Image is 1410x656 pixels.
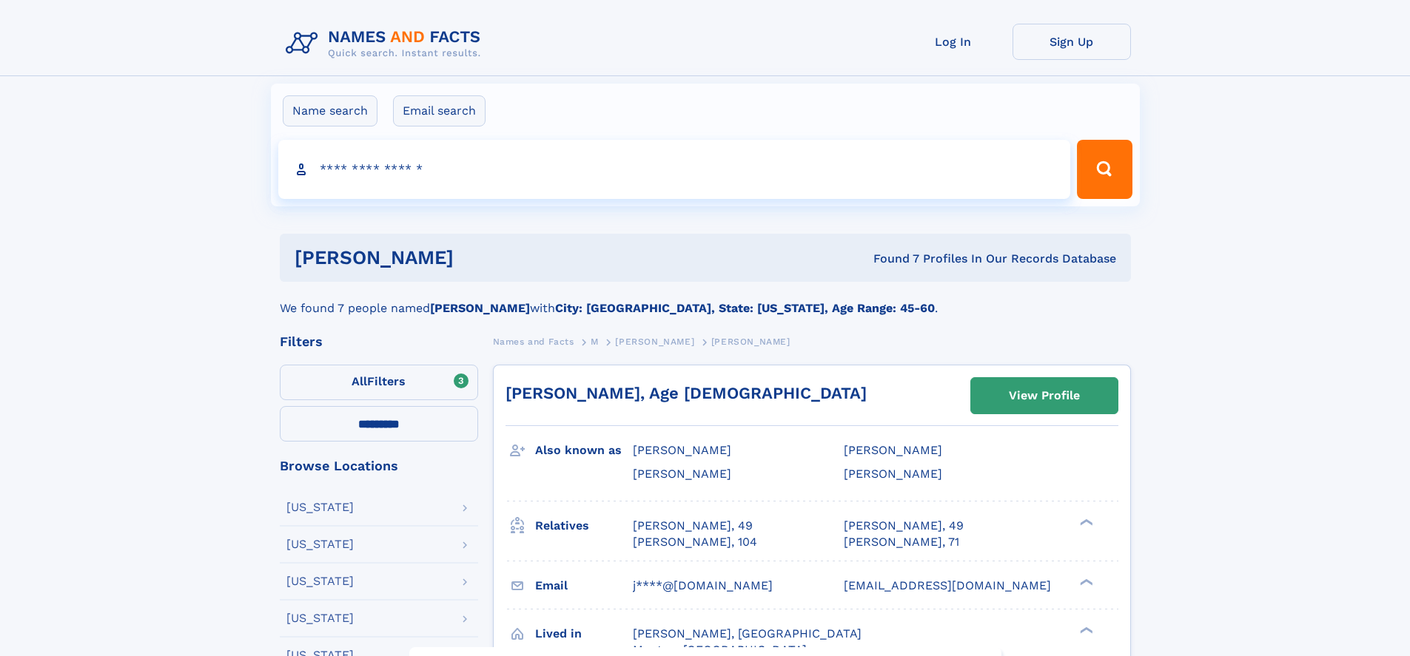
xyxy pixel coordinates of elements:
[295,248,664,267] h1: [PERSON_NAME]
[1077,140,1132,199] button: Search Button
[535,438,633,463] h3: Also known as
[1076,625,1094,635] div: ❯
[506,384,867,402] a: [PERSON_NAME], Age [DEMOGRAPHIC_DATA]
[278,140,1071,199] input: search input
[286,612,354,624] div: [US_STATE]
[844,443,942,457] span: [PERSON_NAME]
[844,518,964,534] a: [PERSON_NAME], 49
[283,95,377,126] label: Name search
[971,378,1118,413] a: View Profile
[663,251,1116,267] div: Found 7 Profiles In Our Records Database
[591,332,599,351] a: M
[535,621,633,646] h3: Lived in
[280,365,478,400] label: Filters
[535,513,633,538] h3: Relatives
[1009,379,1080,413] div: View Profile
[1076,517,1094,527] div: ❯
[633,518,753,534] a: [PERSON_NAME], 49
[615,337,694,347] span: [PERSON_NAME]
[633,534,757,550] a: [PERSON_NAME], 104
[844,467,942,481] span: [PERSON_NAME]
[633,467,731,481] span: [PERSON_NAME]
[286,575,354,587] div: [US_STATE]
[591,337,599,347] span: M
[711,337,790,347] span: [PERSON_NAME]
[280,24,493,64] img: Logo Names and Facts
[1013,24,1131,60] a: Sign Up
[286,501,354,513] div: [US_STATE]
[430,301,530,315] b: [PERSON_NAME]
[393,95,486,126] label: Email search
[894,24,1013,60] a: Log In
[286,538,354,550] div: [US_STATE]
[280,335,478,348] div: Filters
[615,332,694,351] a: [PERSON_NAME]
[844,534,959,550] a: [PERSON_NAME], 71
[280,459,478,473] div: Browse Locations
[352,374,367,388] span: All
[633,443,731,457] span: [PERSON_NAME]
[844,578,1051,592] span: [EMAIL_ADDRESS][DOMAIN_NAME]
[493,332,574,351] a: Names and Facts
[555,301,935,315] b: City: [GEOGRAPHIC_DATA], State: [US_STATE], Age Range: 45-60
[535,573,633,598] h3: Email
[280,282,1131,317] div: We found 7 people named with .
[1076,577,1094,586] div: ❯
[633,626,862,640] span: [PERSON_NAME], [GEOGRAPHIC_DATA]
